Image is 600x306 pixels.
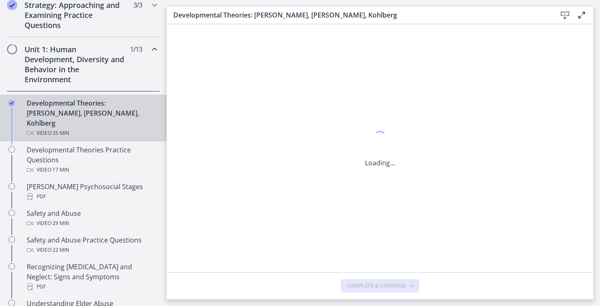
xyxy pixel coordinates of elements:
[8,100,15,106] i: Completed
[130,44,142,54] span: 1 / 13
[347,283,406,289] span: Complete & continue
[27,218,157,228] div: Video
[27,245,157,255] div: Video
[27,262,157,292] div: Recognizing [MEDICAL_DATA] and Neglect: Signs and Symptoms
[27,208,157,228] div: Safety and Abuse
[27,145,157,175] div: Developmental Theories Practice Questions
[27,235,157,255] div: Safety and Abuse Practice Questions
[27,128,157,138] div: Video
[27,282,157,292] div: PDF
[27,192,157,202] div: PDF
[365,129,395,148] div: 1
[25,44,126,84] h2: Unit 1: Human Development, Diversity and Behavior in the Environment
[51,128,69,138] span: · 35 min
[365,158,395,168] p: Loading...
[173,10,543,20] h3: Developmental Theories: [PERSON_NAME], [PERSON_NAME], Kohlberg
[27,98,157,138] div: Developmental Theories: [PERSON_NAME], [PERSON_NAME], Kohlberg
[51,165,69,175] span: · 17 min
[27,182,157,202] div: [PERSON_NAME] Psychosocial Stages
[51,245,69,255] span: · 22 min
[341,279,419,293] button: Complete & continue
[51,218,69,228] span: · 29 min
[27,165,157,175] div: Video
